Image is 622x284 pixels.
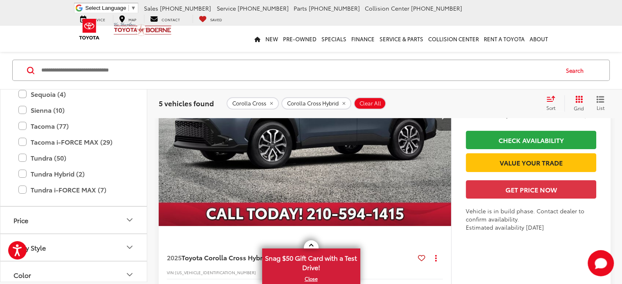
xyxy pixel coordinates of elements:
[411,4,462,12] span: [PHONE_NUMBER]
[13,244,46,251] div: Body Style
[252,26,263,52] a: Home
[466,180,596,199] button: Get Price Now
[125,243,135,253] div: Body Style
[263,26,281,52] a: New
[18,151,129,165] label: Tundra (50)
[354,97,386,110] button: Clear All
[144,4,158,12] span: Sales
[588,250,614,276] button: Toggle Chat Window
[210,17,222,22] span: Saved
[287,101,339,107] span: Corolla Cross Hybrid
[217,4,236,12] span: Service
[546,104,555,111] span: Sort
[167,253,182,262] span: 2025
[294,4,307,12] span: Parts
[542,95,564,112] button: Select sort value
[377,26,426,52] a: Service & Parts: Opens in a new tab
[426,26,481,52] a: Collision Center
[18,119,129,133] label: Tacoma (77)
[238,4,289,12] span: [PHONE_NUMBER]
[125,215,135,225] div: Price
[18,103,129,117] label: Sienna (10)
[18,135,129,149] label: Tacoma i-FORCE MAX (29)
[175,269,256,275] span: [US_VEHICLE_IDENTIFICATION_NUMBER]
[588,250,614,276] svg: Start Chat
[182,253,268,262] span: Toyota Corolla Cross Hybrid
[466,153,596,172] a: Value Your Trade
[193,15,228,23] a: My Saved Vehicles
[18,87,129,101] label: Sequoia (4)
[309,4,360,12] span: [PHONE_NUMBER]
[113,15,142,23] a: Map
[319,26,349,52] a: Specials
[435,255,436,261] span: dropdown dots
[429,250,443,265] button: Actions
[125,270,135,280] div: Color
[74,16,105,42] img: Toyota
[18,167,129,181] label: Tundra Hybrid (2)
[564,95,590,112] button: Grid View
[167,269,175,275] span: VIN:
[128,5,129,11] span: ​
[574,105,584,112] span: Grid
[113,22,172,36] img: Vic Vaughan Toyota of Boerne
[359,101,381,107] span: Clear All
[232,101,266,107] span: Corolla Cross
[18,183,129,197] label: Tundra i-FORCE MAX (7)
[349,26,377,52] a: Finance
[13,216,28,224] div: Price
[263,249,359,274] span: Snag $50 Gift Card with a Test Drive!
[131,5,136,11] span: ▼
[596,104,604,111] span: List
[281,97,351,110] button: remove Corolla%20Cross%20Hybrid
[481,26,527,52] a: Rent a Toyota
[527,26,550,52] a: About
[144,15,186,23] a: Contact
[160,4,211,12] span: [PHONE_NUMBER]
[0,234,148,261] button: Body StyleBody Style
[40,60,558,80] input: Search by Make, Model, or Keyword
[466,207,596,231] div: Vehicle is in build phase. Contact dealer to confirm availability. Estimated availability [DATE]
[365,4,409,12] span: Collision Center
[74,15,111,23] a: Service
[590,95,611,112] button: List View
[159,98,214,108] span: 5 vehicles found
[85,5,126,11] span: Select Language
[0,207,148,233] button: PricePrice
[227,97,279,110] button: remove Corolla%20Cross
[281,26,319,52] a: Pre-Owned
[558,60,595,81] button: Search
[167,253,415,262] a: 2025Toyota Corolla Cross HybridS
[13,271,31,279] div: Color
[85,5,136,11] a: Select Language​
[466,131,596,149] a: Check Availability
